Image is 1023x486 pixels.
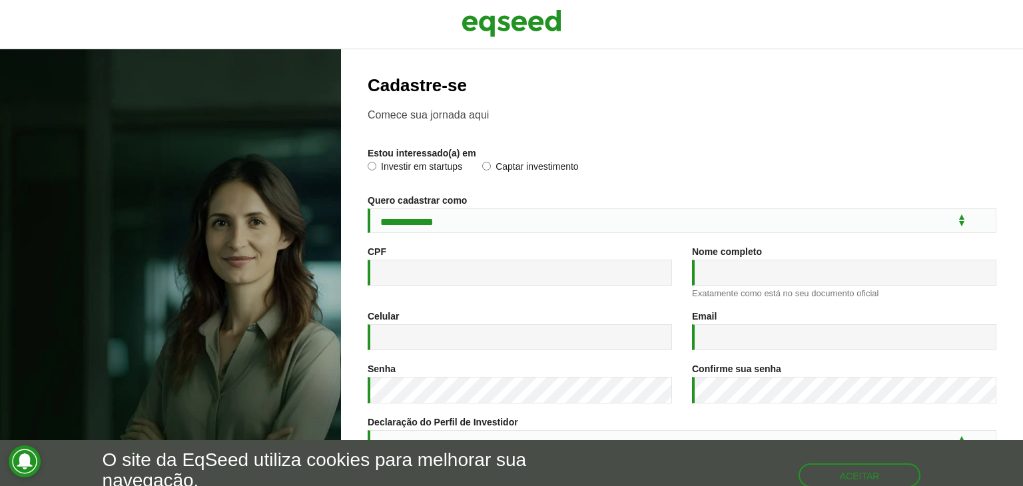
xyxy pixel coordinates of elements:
label: Senha [368,364,396,373]
label: Declaração do Perfil de Investidor [368,417,518,427]
img: EqSeed Logo [462,7,561,40]
label: Captar investimento [482,162,579,175]
label: Celular [368,312,399,321]
label: Quero cadastrar como [368,196,467,205]
h2: Cadastre-se [368,76,996,95]
div: Exatamente como está no seu documento oficial [692,289,996,298]
label: Investir em startups [368,162,462,175]
label: Estou interessado(a) em [368,148,476,158]
label: CPF [368,247,386,256]
label: Nome completo [692,247,762,256]
p: Comece sua jornada aqui [368,109,996,121]
label: Email [692,312,717,321]
input: Investir em startups [368,162,376,170]
input: Captar investimento [482,162,491,170]
label: Confirme sua senha [692,364,781,373]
